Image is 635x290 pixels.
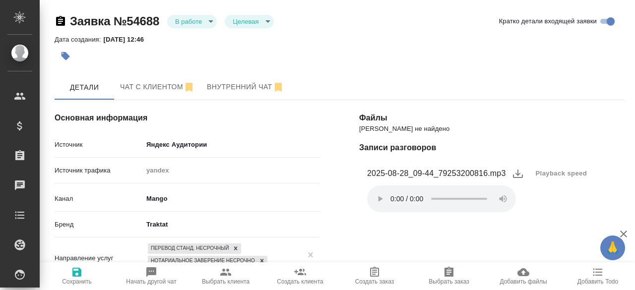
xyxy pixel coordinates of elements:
button: 79253200816 (Мария) - (undefined) [114,75,201,100]
span: Выбрать заказ [429,278,469,285]
p: Канал [55,194,143,204]
h4: Записи разговоров [359,142,624,154]
button: Playback [530,163,593,184]
div: В работе [225,15,273,28]
p: [PERSON_NAME] не найдено [359,124,624,134]
button: Создать клиента [263,262,337,290]
svg: Отписаться [183,81,195,93]
div: Mango [143,190,319,207]
p: Бренд [55,220,143,230]
svg: Отписаться [272,81,284,93]
span: Создать клиента [277,278,323,285]
span: Создать заказ [355,278,394,285]
input: Пустое поле [143,163,319,177]
button: Создать заказ [337,262,412,290]
p: Дата создания: [55,36,103,43]
span: Внутренний чат [207,81,284,93]
button: Начать другой чат [114,262,189,290]
figcaption: 2025-08-28_09-44_79253200816.mp3 [367,168,506,179]
audio: Ваш браузер не поддерживает элемент . [367,185,516,212]
span: Чат с клиентом [120,81,195,93]
span: Добавить Todo [577,278,618,285]
div: В работе [167,15,217,28]
span: Playback speed [536,169,587,178]
h4: Файлы [359,112,624,124]
div: Нотариальное заверение несрочно [148,256,256,266]
span: 🙏 [604,237,621,258]
button: Добавить файлы [486,262,561,290]
span: Начать другой чат [126,278,176,285]
button: В работе [172,17,205,26]
span: Сохранить [62,278,92,285]
button: Скопировать ссылку [55,15,66,27]
button: Выбрать клиента [189,262,263,290]
p: Направление услуг [55,253,143,263]
button: Целевая [230,17,261,26]
span: Добавить файлы [500,278,547,285]
p: [DATE] 12:46 [103,36,151,43]
h4: Основная информация [55,112,319,124]
p: Источник [55,140,143,150]
div: Яндекс Аудитории [143,136,319,153]
button: Сохранить [40,262,114,290]
span: Выбрать клиента [202,278,250,285]
button: 🙏 [600,235,625,260]
button: Добавить тэг [55,45,76,67]
button: download [506,162,530,185]
div: Traktat [143,216,319,233]
button: Добавить Todo [561,262,635,290]
div: Перевод станд. несрочный [148,243,230,254]
span: Детали [61,81,108,94]
span: Кратко детали входящей заявки [499,16,597,26]
a: Заявка №54688 [70,14,159,28]
button: Выбрать заказ [412,262,486,290]
p: Источник трафика [55,166,143,175]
